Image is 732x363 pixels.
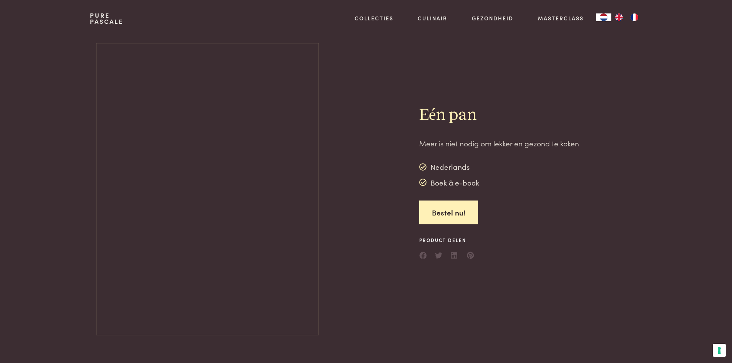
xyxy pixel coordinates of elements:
span: Product delen [419,237,475,244]
ul: Language list [611,13,642,21]
a: EN [611,13,627,21]
div: Language [596,13,611,21]
a: FR [627,13,642,21]
div: Nederlands [419,161,480,173]
a: NL [596,13,611,21]
a: PurePascale [90,12,123,25]
a: Gezondheid [472,14,513,22]
button: Uw voorkeuren voor toestemming voor trackingtechnologieën [713,344,726,357]
a: Culinair [418,14,447,22]
aside: Language selected: Nederlands [596,13,642,21]
h2: Eén pan [419,105,579,126]
a: Masterclass [538,14,584,22]
a: Bestel nu! [419,201,478,225]
a: Collecties [355,14,393,22]
p: Meer is niet nodig om lekker en gezond te koken [419,138,579,149]
div: Boek & e-book [419,177,480,188]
